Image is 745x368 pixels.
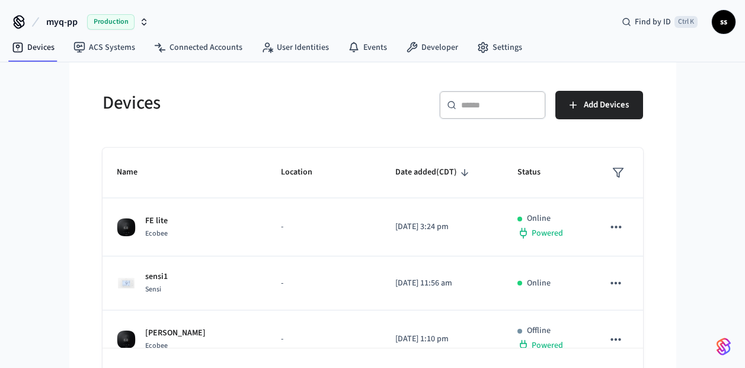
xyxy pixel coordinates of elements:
[117,163,153,182] span: Name
[281,333,367,345] p: -
[397,37,468,58] a: Developer
[635,16,671,28] span: Find by ID
[145,341,168,351] span: Ecobee
[527,212,551,225] p: Online
[145,271,168,283] p: sensi1
[527,277,551,290] p: Online
[527,325,551,337] p: Offline
[281,221,367,233] p: -
[252,37,338,58] a: User Identities
[87,14,135,30] span: Production
[281,163,328,182] span: Location
[46,15,78,29] span: myq-pp
[117,218,136,237] img: ecobee_lite_3
[555,91,643,119] button: Add Devices
[532,340,563,351] span: Powered
[64,37,145,58] a: ACS Systems
[612,11,707,33] div: Find by IDCtrl K
[468,37,532,58] a: Settings
[674,16,698,28] span: Ctrl K
[103,91,366,115] h5: Devices
[717,337,731,356] img: SeamLogoGradient.69752ec5.svg
[395,277,490,290] p: [DATE] 11:56 am
[532,227,563,239] span: Powered
[145,37,252,58] a: Connected Accounts
[517,163,556,182] span: Status
[713,11,734,33] span: ss
[117,274,136,293] img: Sensi Smart Thermostat (White)
[145,327,206,340] p: [PERSON_NAME]
[145,229,168,239] span: Ecobee
[145,215,168,227] p: FE lite
[145,284,161,294] span: Sensi
[117,330,136,349] img: ecobee_lite_3
[395,163,472,182] span: Date added(CDT)
[281,277,367,290] p: -
[338,37,397,58] a: Events
[395,333,490,345] p: [DATE] 1:10 pm
[584,97,629,113] span: Add Devices
[712,10,736,34] button: ss
[2,37,64,58] a: Devices
[395,221,490,233] p: [DATE] 3:24 pm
